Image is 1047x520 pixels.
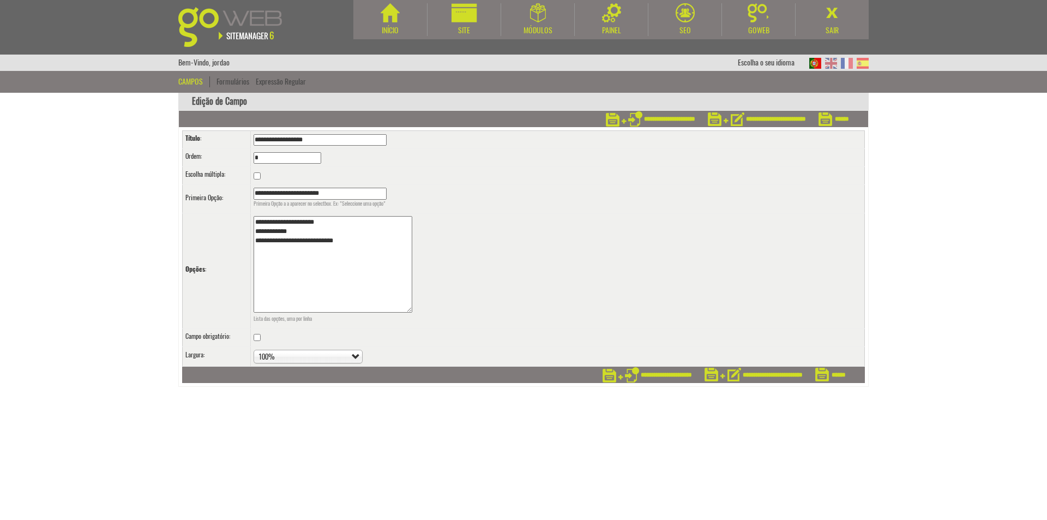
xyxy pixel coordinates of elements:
[183,213,251,328] td: :
[185,350,203,360] label: Largura
[178,76,210,87] div: Campos
[185,170,224,179] label: Escolha múltipla
[809,58,821,69] img: PT
[178,55,230,71] div: Bem-Vindo, jordao
[183,346,251,366] td: :
[648,25,721,36] div: SEO
[185,134,200,143] label: Título
[381,3,400,22] img: Início
[178,93,869,111] div: Edição de Campo
[575,25,648,36] div: Painel
[676,3,695,22] img: SEO
[722,25,795,36] div: Goweb
[825,58,837,69] img: EN
[185,152,201,161] label: Ordem
[183,167,251,185] td: :
[258,350,348,363] span: 100%
[178,7,294,47] img: Goweb
[256,76,306,87] a: Expressão Regular
[183,185,251,213] td: :
[501,25,574,36] div: Módulos
[841,58,853,69] img: FR
[254,200,386,207] label: Primeira Opção a a aparecer no selectbox. Ex: "Seleccione uma opção"
[602,3,621,22] img: Painel
[353,25,427,36] div: Início
[183,328,251,346] td: :
[183,131,251,149] td: :
[185,193,222,202] label: Primeira Opção
[530,3,546,22] img: Módulos
[254,315,312,322] label: Lista das opções, uma por linha
[748,3,770,22] img: Goweb
[183,149,251,167] td: :
[738,55,805,71] div: Escolha o seu idioma
[428,25,501,36] div: Site
[796,25,869,36] div: Sair
[185,332,229,341] label: Campo obrigatório
[452,3,477,22] img: Site
[185,265,205,274] label: Opções
[823,3,842,22] img: Sair
[216,76,249,87] a: Formulários
[857,58,869,69] img: ES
